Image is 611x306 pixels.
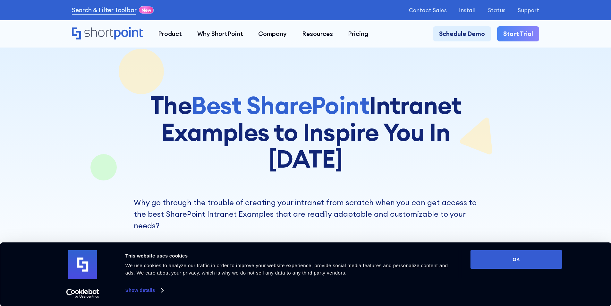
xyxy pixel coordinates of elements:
[348,29,368,39] div: Pricing
[302,29,333,39] div: Resources
[433,26,491,42] a: Schedule Demo
[471,250,562,269] button: OK
[125,252,456,260] div: This website uses cookies
[72,5,137,15] a: Search & Filter Toolbar
[459,7,476,13] a: Install
[150,26,190,42] a: Product
[122,92,489,172] h1: The Intranet Examples to Inspire You In [DATE]
[488,7,505,13] a: Status
[125,263,448,275] span: We use cookies to analyze our traffic in order to improve your website experience, provide social...
[409,7,447,13] a: Contact Sales
[68,250,97,279] img: logo
[197,29,243,39] div: Why ShortPoint
[294,26,341,42] a: Resources
[250,26,294,42] a: Company
[125,285,163,295] a: Show details
[55,289,111,298] a: Usercentrics Cookiebot - opens in a new window
[72,27,143,40] a: Home
[158,29,182,39] div: Product
[341,26,376,42] a: Pricing
[518,7,539,13] a: Support
[191,90,369,120] span: Best SharePoint
[190,26,251,42] a: Why ShortPoint
[258,29,287,39] div: Company
[497,26,539,42] a: Start Trial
